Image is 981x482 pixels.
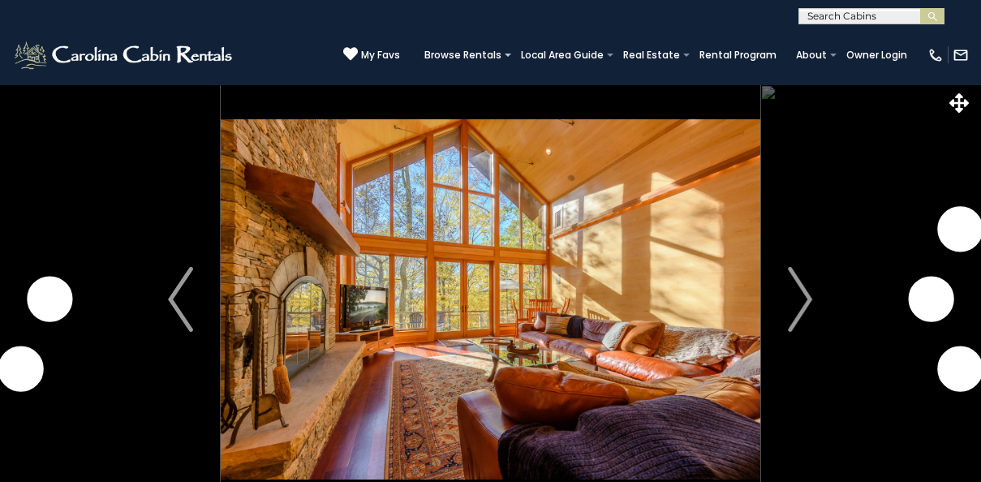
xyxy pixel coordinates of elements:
[416,44,510,67] a: Browse Rentals
[12,39,237,71] img: White-1-2.png
[691,44,785,67] a: Rental Program
[788,267,812,332] img: arrow
[343,46,400,63] a: My Favs
[513,44,612,67] a: Local Area Guide
[615,44,688,67] a: Real Estate
[361,48,400,62] span: My Favs
[838,44,915,67] a: Owner Login
[953,47,969,63] img: mail-regular-white.png
[788,44,835,67] a: About
[168,267,192,332] img: arrow
[927,47,944,63] img: phone-regular-white.png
